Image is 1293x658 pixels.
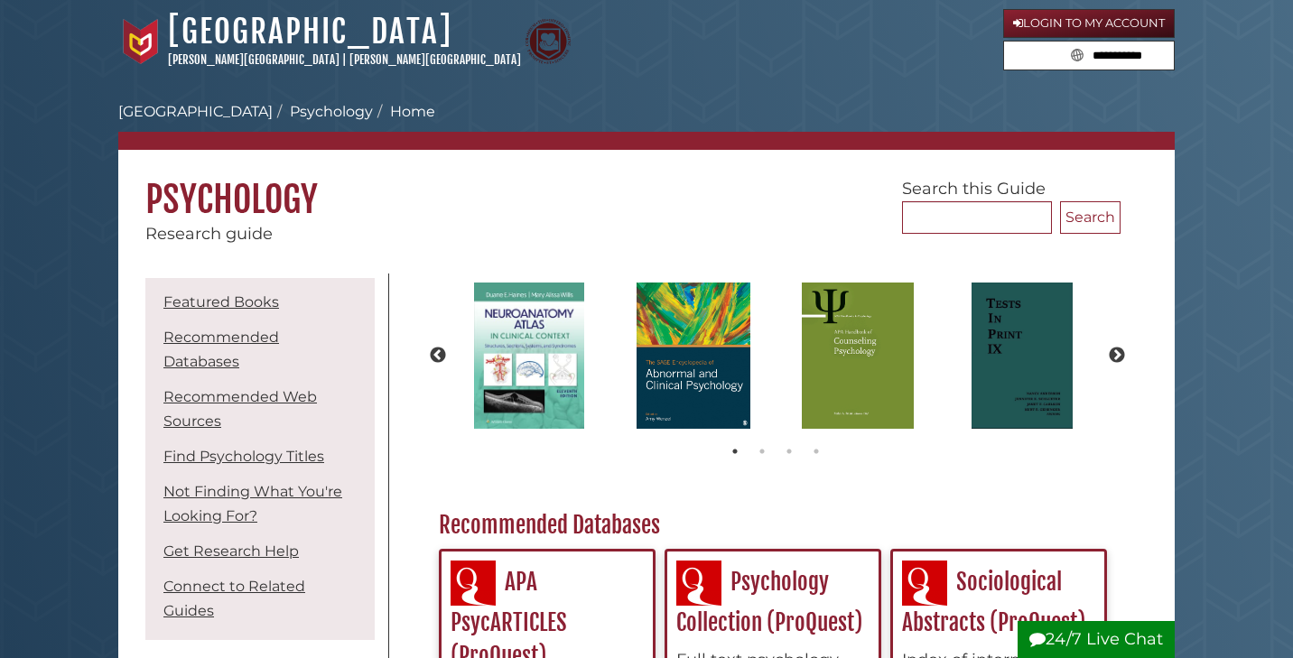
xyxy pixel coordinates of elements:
a: [PERSON_NAME][GEOGRAPHIC_DATA] [349,52,521,67]
img: Neuroanatomy atlas in clinical context [465,273,594,438]
button: Next [1108,347,1126,365]
li: Home [373,101,435,123]
span: Research guide [145,224,273,244]
button: 2 of 4 [753,442,771,460]
h1: Psychology [118,150,1175,222]
button: Search [1060,201,1121,234]
a: Recommended Web Sources [163,388,317,430]
button: Previous [429,347,447,365]
a: [GEOGRAPHIC_DATA] [118,103,273,120]
button: 24/7 Live Chat [1018,621,1175,658]
a: Recommended Databases [163,329,279,370]
a: Not Finding What You're Looking For? [163,483,342,524]
a: Get Research Help [163,542,299,560]
a: [PERSON_NAME][GEOGRAPHIC_DATA] [168,52,340,67]
img: Calvin University [118,19,163,64]
img: Calvin Theological Seminary [526,19,571,64]
a: Connect to Related Guides [163,578,305,619]
img: APA Handbook of Counseling Psychology [793,273,924,438]
img: Tests in Print IX: an index to tests, test reviews, and the literature on specific tests [963,273,1082,438]
a: Psychology [290,103,373,120]
a: Sociological Abstracts (ProQuest) [902,568,1085,636]
form: Search library guides, policies, and FAQs. [1003,41,1175,71]
button: Search [1065,42,1089,66]
button: 3 of 4 [780,442,798,460]
a: Find Psychology Titles [163,448,324,465]
span: | [342,52,347,67]
a: [GEOGRAPHIC_DATA] [168,12,452,51]
button: 4 of 4 [807,442,825,460]
a: Psychology Collection (ProQuest) [676,568,862,636]
button: 1 of 4 [726,442,744,460]
nav: breadcrumb [118,101,1175,150]
img: The SAGE Encyclopedia of Abnormal and Clinical Psychology [628,273,758,438]
a: Featured Books [163,293,279,310]
h2: Recommended Databases [430,511,1121,540]
div: Guide Pages [145,273,375,649]
a: Login to My Account [1003,9,1175,38]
